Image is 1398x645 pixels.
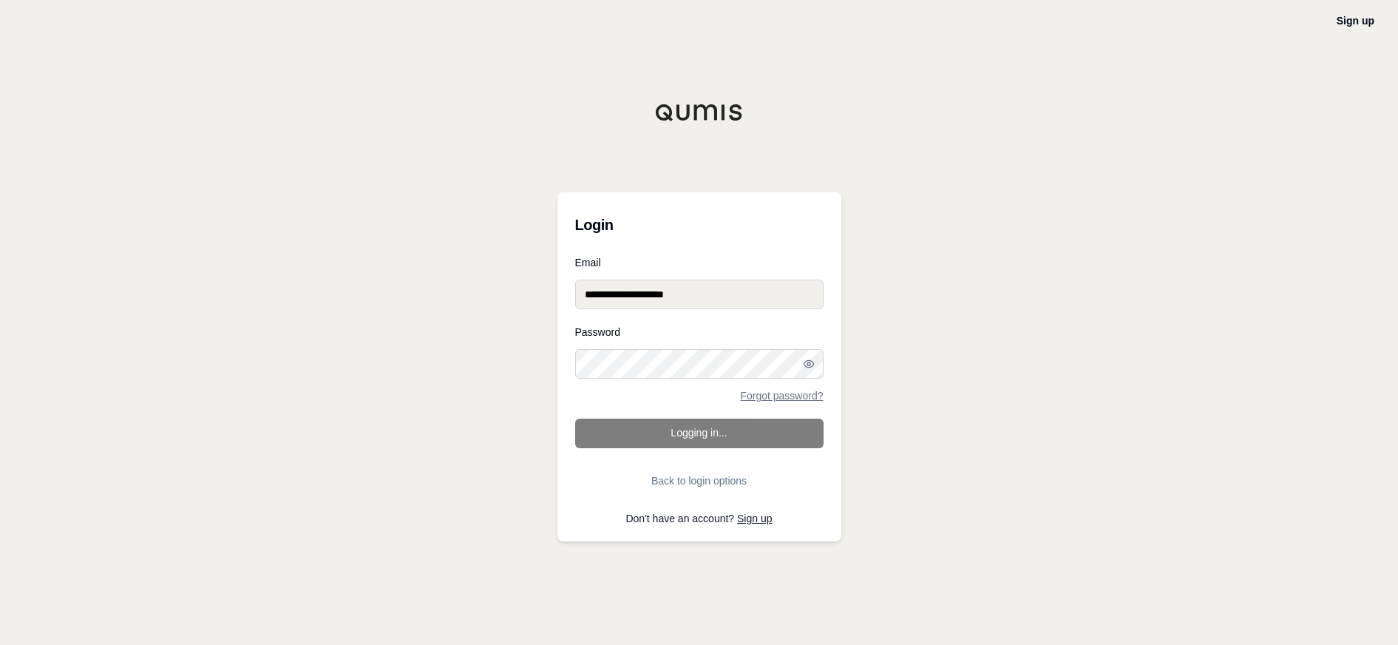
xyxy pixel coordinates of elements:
[575,513,824,524] p: Don't have an account?
[737,513,772,524] a: Sign up
[575,257,824,268] label: Email
[575,210,824,240] h3: Login
[740,391,823,401] a: Forgot password?
[655,104,744,121] img: Qumis
[575,466,824,496] button: Back to login options
[1337,15,1374,27] a: Sign up
[575,327,824,337] label: Password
